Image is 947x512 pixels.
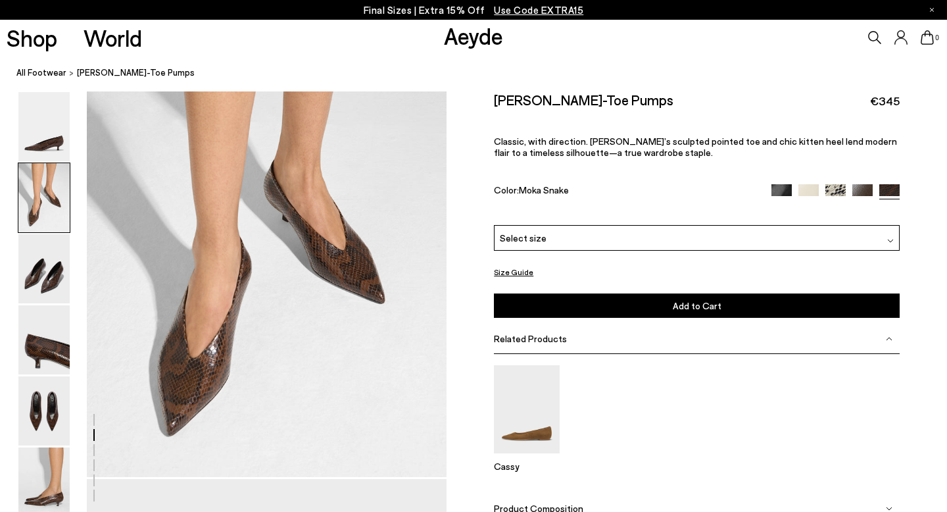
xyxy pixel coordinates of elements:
[494,136,900,158] p: Classic, with direction. [PERSON_NAME]’s sculpted pointed toe and chic kitten heel lend modern fl...
[887,238,894,244] img: svg%3E
[16,55,947,91] nav: breadcrumb
[494,91,673,108] h2: [PERSON_NAME]-Toe Pumps
[500,231,546,245] span: Select size
[519,184,569,195] span: Moka Snake
[444,22,503,49] a: Aeyde
[921,30,934,45] a: 0
[886,336,892,342] img: svg%3E
[16,66,66,80] a: All Footwear
[870,93,900,109] span: €345
[494,444,560,472] a: Cassy Pointed-Toe Suede Flats Cassy
[7,26,57,49] a: Shop
[494,333,567,344] span: Related Products
[18,92,70,161] img: Clara Pointed-Toe Pumps - Image 1
[18,305,70,374] img: Clara Pointed-Toe Pumps - Image 4
[494,264,533,280] button: Size Guide
[673,300,721,311] span: Add to Cart
[18,163,70,232] img: Clara Pointed-Toe Pumps - Image 2
[494,4,583,16] span: Navigate to /collections/ss25-final-sizes
[77,66,195,80] span: [PERSON_NAME]-Toe Pumps
[364,2,584,18] p: Final Sizes | Extra 15% Off
[886,505,892,512] img: svg%3E
[18,376,70,446] img: Clara Pointed-Toe Pumps - Image 5
[494,365,560,453] img: Cassy Pointed-Toe Suede Flats
[84,26,142,49] a: World
[18,234,70,303] img: Clara Pointed-Toe Pumps - Image 3
[494,294,900,318] button: Add to Cart
[934,34,940,41] span: 0
[494,184,758,199] div: Color:
[494,461,560,472] p: Cassy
